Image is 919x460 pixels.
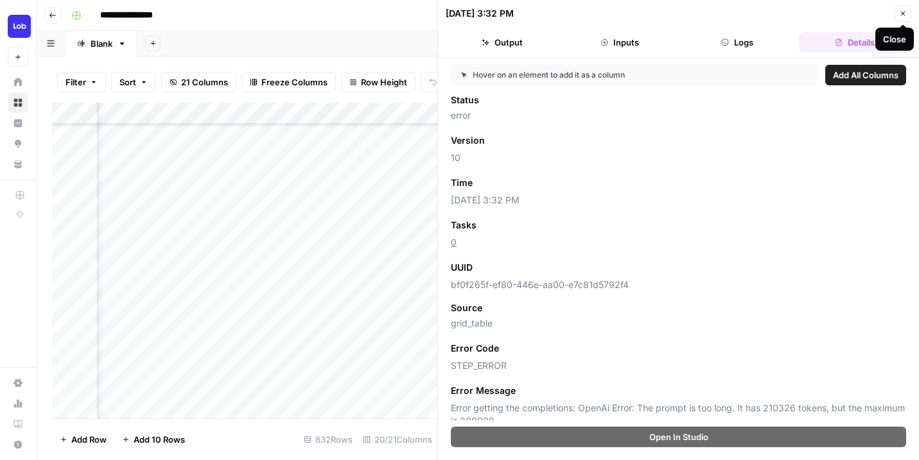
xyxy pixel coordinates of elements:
[66,76,86,89] span: Filter
[52,429,114,450] button: Add Row
[451,237,457,248] a: 0
[8,434,28,455] button: Help + Support
[883,33,906,46] div: Close
[451,317,906,330] span: grid_table
[8,113,28,133] a: Insights
[451,109,906,122] span: error
[563,32,676,53] button: Inputs
[241,72,336,92] button: Freeze Columns
[681,32,794,53] button: Logs
[451,359,906,372] span: STEP_ERROR
[361,76,407,89] span: Row Height
[833,69,898,81] span: Add All Columns
[799,32,911,53] button: Details
[451,278,906,291] span: bf0f265f-ef80-446e-aa00-e7c81d5792f4
[451,134,485,147] span: Version
[66,31,137,56] a: Blank
[451,302,482,314] span: Source
[8,414,28,434] a: Learning Hub
[161,72,236,92] button: 21 Columns
[451,94,479,106] span: Status
[451,194,906,207] span: [DATE] 3:32 PM
[134,433,185,446] span: Add 10 Rows
[649,430,708,443] span: Open In Studio
[8,133,28,154] a: Opportunities
[8,10,28,42] button: Workspace: Lob
[261,76,328,89] span: Freeze Columns
[451,402,906,427] span: Error getting the completions: OpenAi Error: The prompt is too long. It has 210326 tokens, but th...
[71,433,107,446] span: Add Row
[8,154,28,175] a: Your Data
[451,427,906,447] button: Open In Studio
[8,373,28,393] a: Settings
[299,429,358,450] div: 832 Rows
[57,72,106,92] button: Filter
[451,219,477,232] span: Tasks
[181,76,228,89] span: 21 Columns
[446,32,558,53] button: Output
[451,384,516,397] span: Error Message
[119,76,136,89] span: Sort
[451,342,499,355] span: Error Code
[446,7,514,20] div: [DATE] 3:32 PM
[825,65,906,85] button: Add All Columns
[8,393,28,414] a: Usage
[451,261,473,274] span: UUID
[341,72,416,92] button: Row Height
[8,72,28,92] a: Home
[451,176,473,189] span: Time
[461,69,716,81] div: Hover on an element to add it as a column
[114,429,193,450] button: Add 10 Rows
[358,429,437,450] div: 20/21 Columns
[91,37,112,50] div: Blank
[111,72,156,92] button: Sort
[8,92,28,113] a: Browse
[8,15,31,38] img: Lob Logo
[451,151,906,164] span: 10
